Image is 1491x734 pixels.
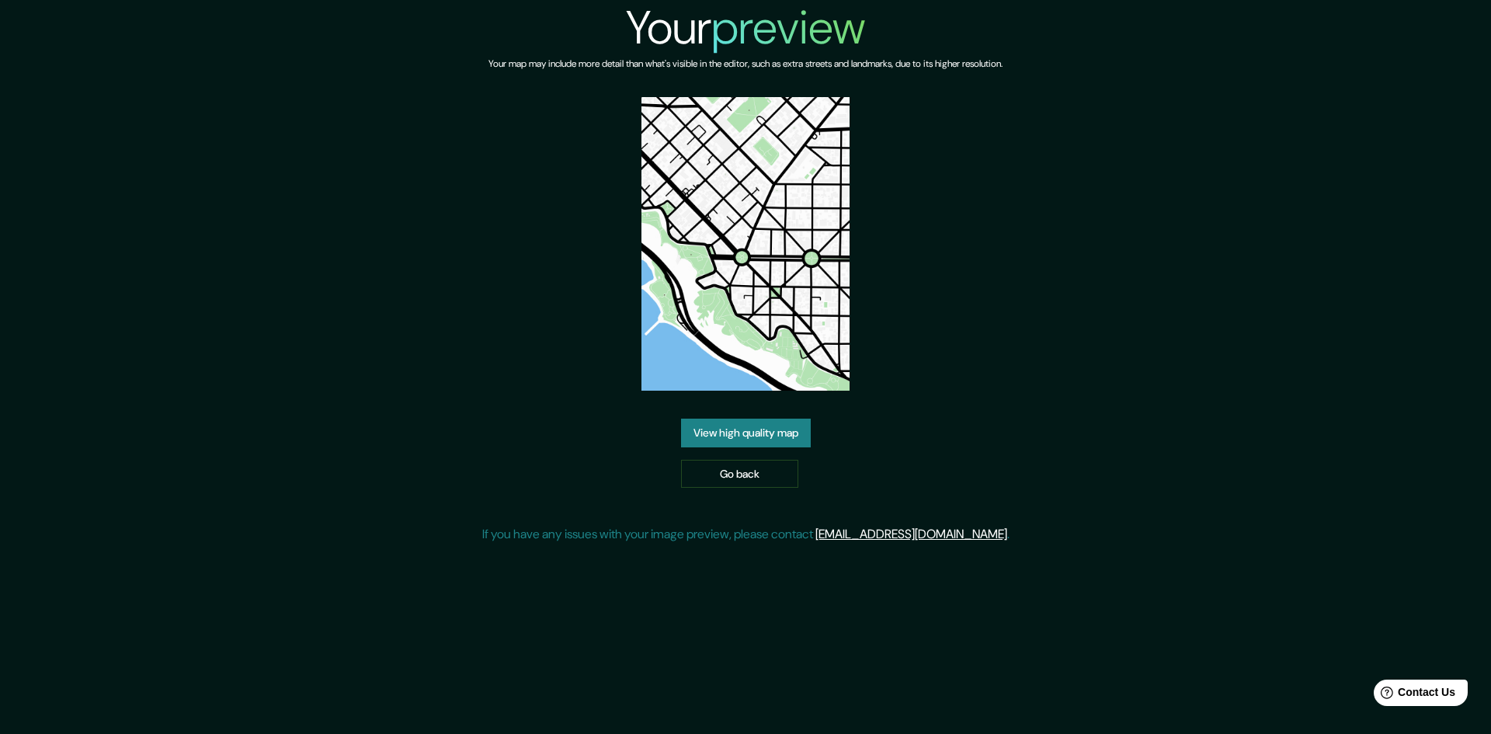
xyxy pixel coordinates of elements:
[488,56,1003,72] h6: Your map may include more detail than what's visible in the editor, such as extra streets and lan...
[681,460,798,489] a: Go back
[815,526,1007,542] a: [EMAIL_ADDRESS][DOMAIN_NAME]
[482,525,1010,544] p: If you have any issues with your image preview, please contact .
[1353,673,1474,717] iframe: Help widget launcher
[641,97,850,391] img: created-map-preview
[681,419,811,447] a: View high quality map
